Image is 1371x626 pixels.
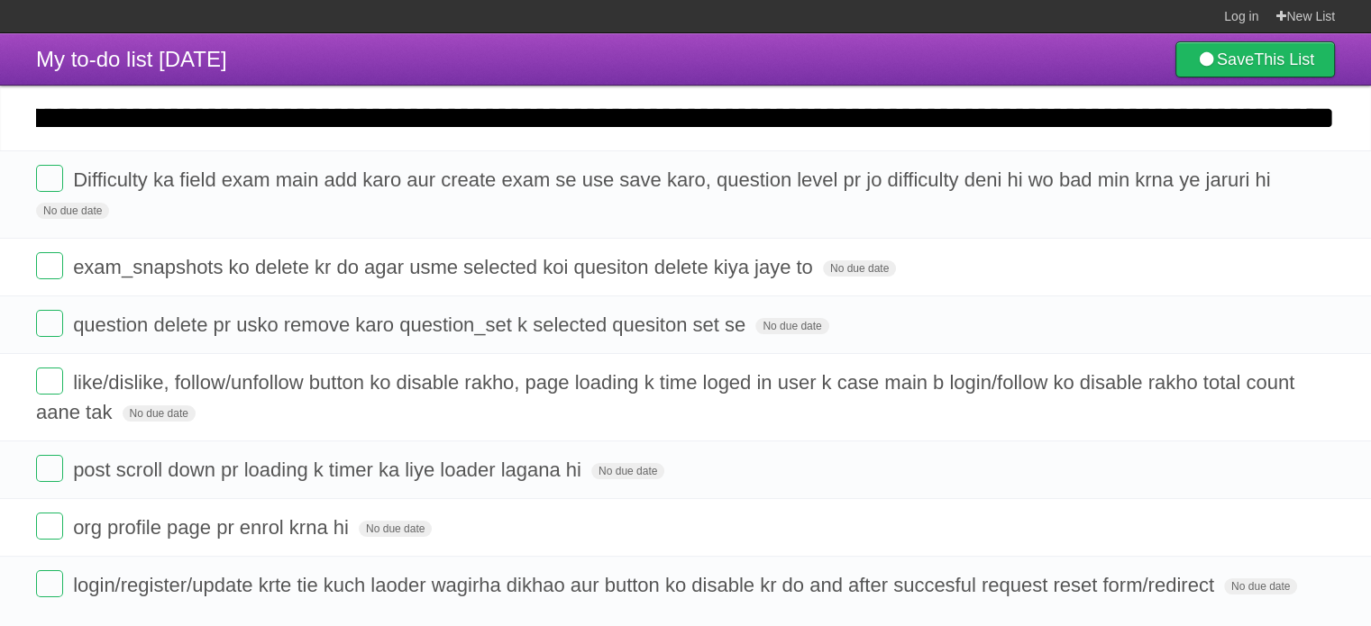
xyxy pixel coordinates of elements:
[36,455,63,482] label: Done
[591,463,664,479] span: No due date
[1254,50,1314,68] b: This List
[73,313,750,336] span: question delete pr usko remove karo question_set k selected quesiton set se
[73,574,1219,596] span: login/register/update krte tie kuch laoder wagirha dikhao aur button ko disable kr do and after s...
[123,405,196,422] span: No due date
[1175,41,1335,77] a: SaveThis List
[73,516,353,539] span: org profile page pr enrol krna hi
[359,521,432,537] span: No due date
[1224,578,1297,594] span: No due date
[755,318,828,334] span: No due date
[36,252,63,279] label: Done
[36,367,63,395] label: Done
[36,371,1294,423] span: like/dislike, follow/unfollow button ko disable rakho, page loading k time loged in user k case m...
[36,570,63,597] label: Done
[36,47,227,71] span: My to-do list [DATE]
[36,203,109,219] span: No due date
[36,310,63,337] label: Done
[73,458,586,481] span: post scroll down pr loading k timer ka liye loader lagana hi
[36,165,63,192] label: Done
[73,168,1275,191] span: Difficulty ka field exam main add karo aur create exam se use save karo, question level pr jo dif...
[36,513,63,540] label: Done
[823,260,896,277] span: No due date
[73,256,818,278] span: exam_snapshots ko delete kr do agar usme selected koi quesiton delete kiya jaye to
